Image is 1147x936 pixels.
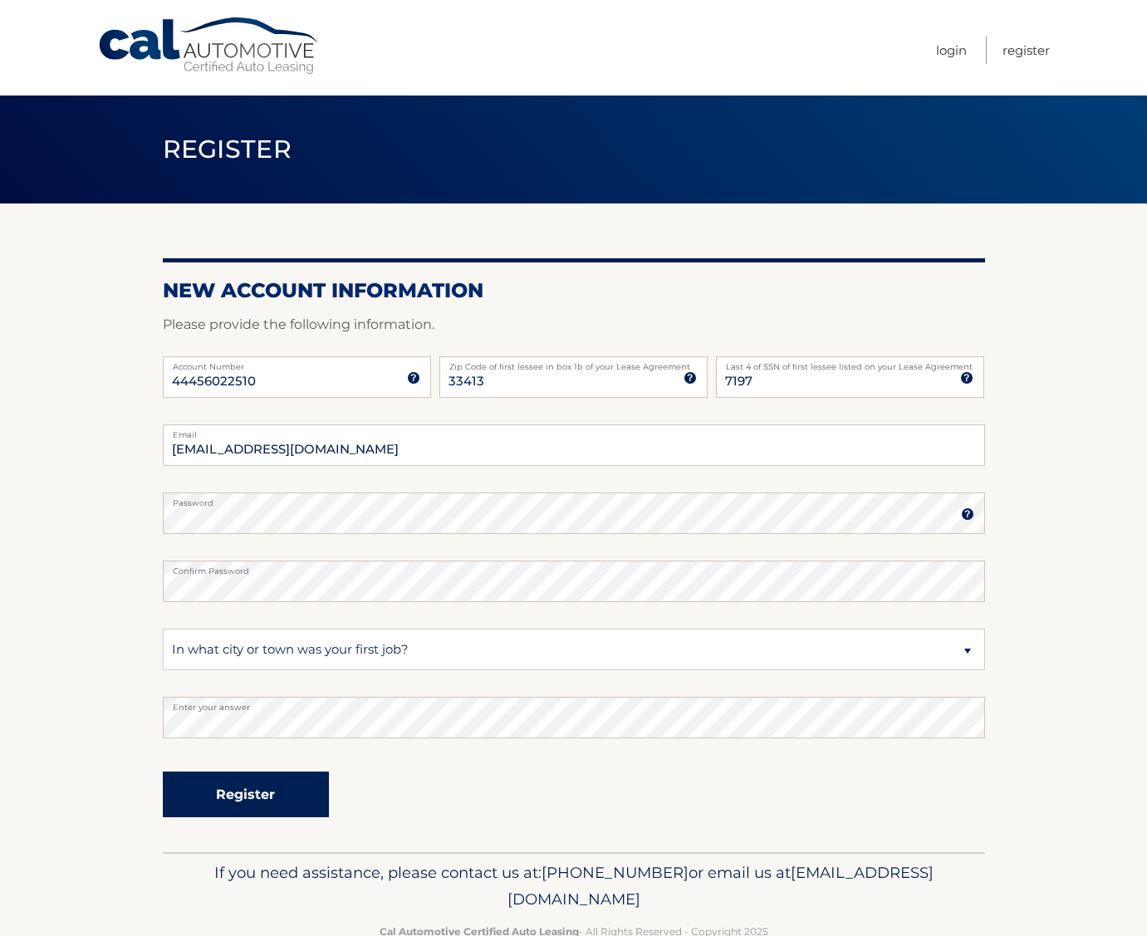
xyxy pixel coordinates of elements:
label: Confirm Password [163,561,985,574]
input: SSN or EIN (last 4 digits only) [716,356,984,398]
span: [PHONE_NUMBER] [542,863,689,882]
p: If you need assistance, please contact us at: or email us at [174,860,974,913]
label: Zip Code of first lessee in box 1b of your Lease Agreement [439,356,708,370]
input: Zip Code [439,356,708,398]
label: Last 4 of SSN of first lessee listed on your Lease Agreement [716,356,984,370]
input: Account Number [163,356,431,398]
label: Enter your answer [163,697,985,710]
img: tooltip.svg [960,371,973,385]
a: Login [936,37,967,64]
p: Please provide the following information. [163,313,985,336]
img: tooltip.svg [684,371,697,385]
label: Account Number [163,356,431,370]
label: Email [163,424,985,438]
a: Register [1002,37,1050,64]
span: [EMAIL_ADDRESS][DOMAIN_NAME] [507,863,934,909]
button: Register [163,772,329,817]
a: Cal Automotive [97,17,321,76]
img: tooltip.svg [407,371,420,385]
h2: New Account Information [163,278,985,303]
img: tooltip.svg [961,507,974,521]
label: Password [163,493,985,506]
input: Email [163,424,985,466]
span: Register [163,134,292,164]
